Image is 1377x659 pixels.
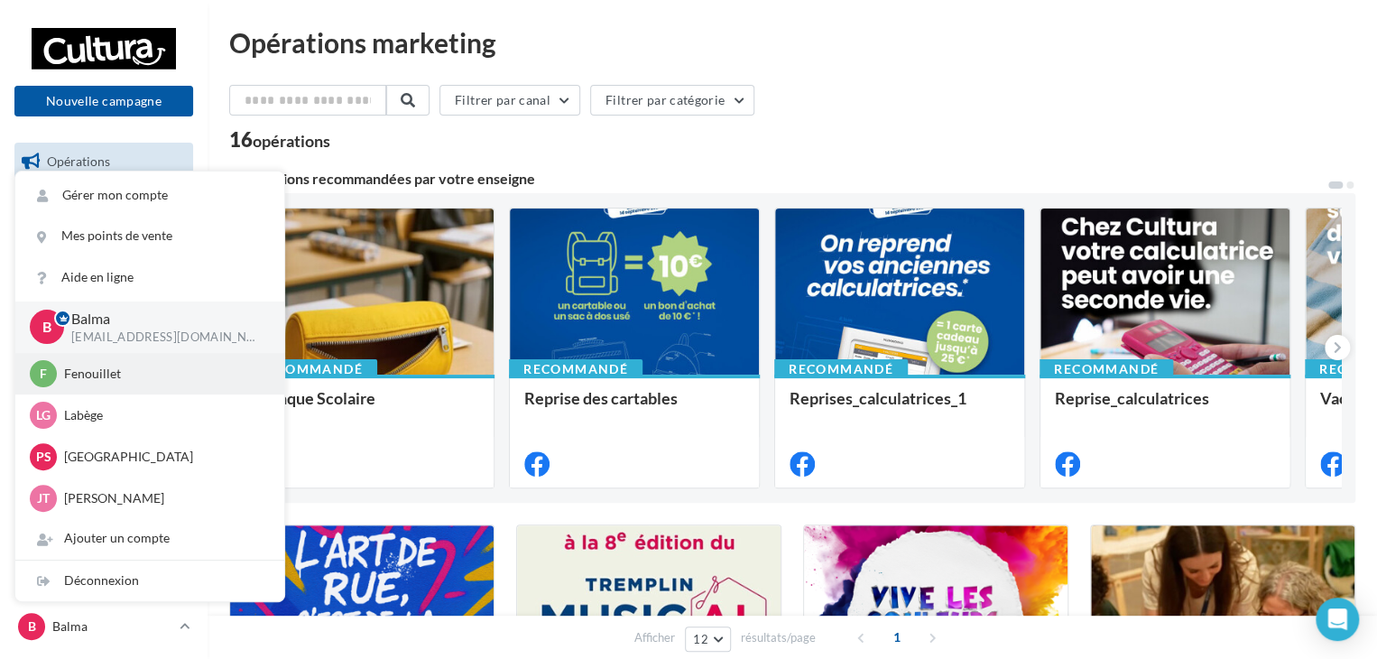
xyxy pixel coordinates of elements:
[244,359,377,379] div: Recommandé
[590,85,754,116] button: Filtrer par catégorie
[11,188,197,227] a: Boîte de réception1
[774,359,908,379] div: Recommandé
[253,133,330,149] div: opérations
[64,365,263,383] p: Fenouillet
[509,359,642,379] div: Recommandé
[634,629,675,646] span: Afficher
[259,388,375,408] span: Banque Scolaire
[1055,388,1209,408] span: Reprise_calculatrices
[71,329,255,346] p: [EMAIL_ADDRESS][DOMAIN_NAME]
[11,324,197,362] a: Calendrier
[14,86,193,116] button: Nouvelle campagne
[524,388,678,408] span: Reprise des cartables
[1316,598,1359,641] div: Open Intercom Messenger
[36,406,51,424] span: Lg
[64,406,263,424] p: Labège
[439,85,580,116] button: Filtrer par canal
[229,29,1355,56] div: Opérations marketing
[11,143,197,181] a: Opérations
[14,609,193,644] a: B Balma
[883,623,911,652] span: 1
[229,172,1326,186] div: 6 opérations recommandées par votre enseigne
[229,130,330,150] div: 16
[42,317,51,338] span: B
[47,153,110,169] span: Opérations
[685,627,731,652] button: 12
[64,489,263,507] p: [PERSON_NAME]
[1040,359,1173,379] div: Recommandé
[40,365,47,383] span: F
[28,617,36,636] span: B
[15,216,284,256] a: Mes points de vente
[71,309,255,329] p: Balma
[15,175,284,216] a: Gérer mon compte
[11,234,197,272] a: Campagnes
[36,448,51,466] span: Ps
[11,279,197,317] a: Médiathèque
[693,632,708,646] span: 12
[52,617,172,636] p: Balma
[15,257,284,298] a: Aide en ligne
[790,388,966,408] span: Reprises_calculatrices_1
[741,629,816,646] span: résultats/page
[15,561,284,601] div: Déconnexion
[37,489,50,507] span: JT
[15,518,284,559] div: Ajouter un compte
[64,448,263,466] p: [GEOGRAPHIC_DATA]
